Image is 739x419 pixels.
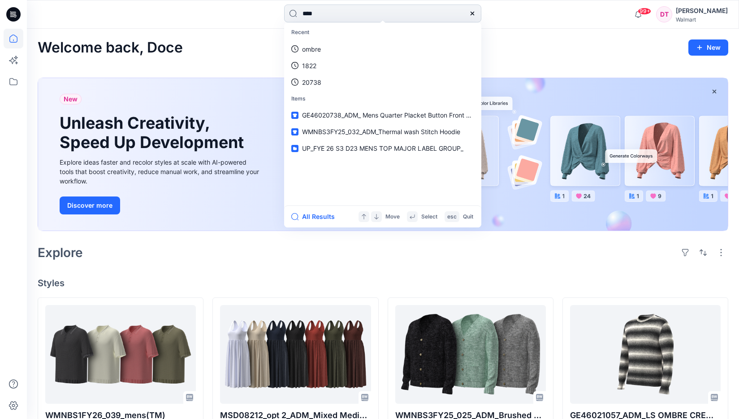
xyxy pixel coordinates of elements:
p: Quit [463,212,473,222]
p: esc [447,212,457,222]
a: Discover more [60,196,261,214]
button: All Results [291,211,341,222]
a: MSD08212_opt 2_ADM_Mixed Media Tank Dress [220,305,371,404]
p: Select [421,212,437,222]
a: 1822 [286,57,480,74]
h2: Explore [38,245,83,260]
div: DT [656,6,672,22]
button: Discover more [60,196,120,214]
p: 1822 [302,61,316,70]
p: Move [385,212,400,222]
div: Walmart [676,16,728,23]
p: 20738 [302,78,321,87]
a: GE46020738_ADM_ Mens Quarter Placket Button Front Pullover [286,107,480,123]
span: 99+ [638,8,651,15]
p: Recent [286,24,480,41]
a: WMNBS3FY25_032_ADM_Thermal wash Stitch Hoodie [286,123,480,140]
span: WMNBS3FY25_032_ADM_Thermal wash Stitch Hoodie [302,128,460,135]
span: New [64,94,78,105]
div: [PERSON_NAME] [676,5,728,16]
p: Items [286,91,480,107]
a: 20738 [286,74,480,91]
h2: Welcome back, Doce [38,39,183,56]
a: ombre [286,41,480,57]
p: ombre [302,44,321,54]
h4: Styles [38,278,728,288]
span: GE46020738_ADM_ Mens Quarter Placket Button Front Pullover [302,111,489,119]
a: WMNBS1FY26_039_mens(TM) [45,305,196,404]
span: UP_FYE 26 S3 D23 MENS TOP MAJOR LABEL GROUP_ [302,144,463,152]
a: GE46021057_ADM_LS OMBRE CREW NECK SWEATER [570,305,721,404]
a: WMNBS3FY25_025_ADM_Brushed Melange V neck Cardi [395,305,546,404]
a: UP_FYE 26 S3 D23 MENS TOP MAJOR LABEL GROUP_ [286,140,480,157]
button: New [688,39,728,56]
h1: Unleash Creativity, Speed Up Development [60,113,248,152]
div: Explore ideas faster and recolor styles at scale with AI-powered tools that boost creativity, red... [60,157,261,186]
